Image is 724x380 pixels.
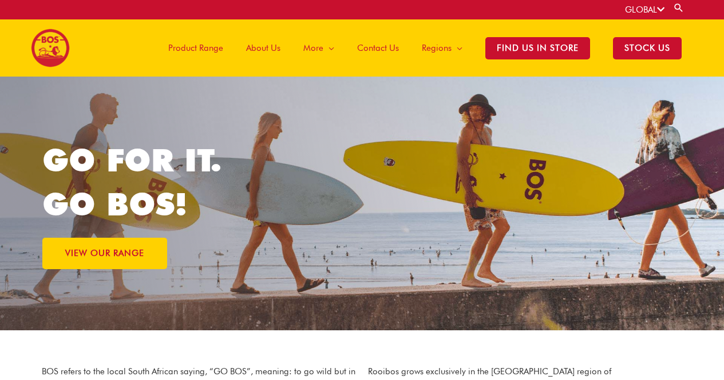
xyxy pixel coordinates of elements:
img: BOS logo finals-200px [31,29,70,67]
a: Search button [673,2,685,13]
span: More [303,31,323,65]
span: About Us [246,31,280,65]
a: GLOBAL [625,5,664,15]
span: Find Us in Store [485,37,590,59]
a: About Us [235,19,292,77]
span: Contact Us [357,31,399,65]
span: STOCK US [613,37,682,59]
a: More [292,19,346,77]
h1: GO FOR IT. GO BOS! [42,138,362,226]
a: Product Range [157,19,235,77]
span: Product Range [168,31,223,65]
a: VIEW OUR RANGE [42,238,167,269]
a: Contact Us [346,19,410,77]
span: VIEW OUR RANGE [65,249,144,258]
a: Find Us in Store [474,19,602,77]
a: Regions [410,19,474,77]
nav: Site Navigation [148,19,693,77]
span: Regions [422,31,452,65]
a: STOCK US [602,19,693,77]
